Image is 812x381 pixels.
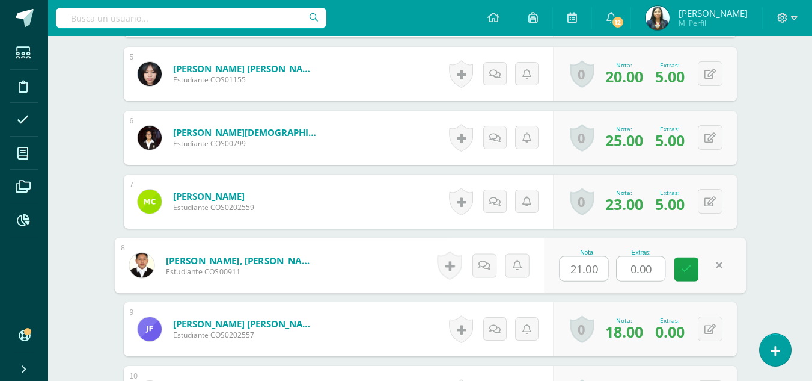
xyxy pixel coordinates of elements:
[138,62,162,86] img: 4f2fa073b9cde2537e2864e34ecb813b.png
[570,315,594,343] a: 0
[655,316,685,324] div: Extras:
[617,257,665,281] input: Extra
[679,18,748,28] span: Mi Perfil
[173,318,317,330] a: [PERSON_NAME] [PERSON_NAME]
[559,249,614,256] div: Nota
[173,330,317,340] span: Estudiante COS0202557
[616,249,665,256] div: Extras:
[605,130,643,150] span: 25.00
[605,321,643,342] span: 18.00
[138,317,162,341] img: 991fc27cd121eb05051e8cbe66a28c16.png
[605,188,643,197] div: Nota:
[129,253,154,277] img: 6f1f33e4fef5507b318d0d8ce60c75bd.png
[655,61,685,69] div: Extras:
[605,66,643,87] span: 20.00
[655,130,685,150] span: 5.00
[138,190,162,214] img: de85ab4185a253ccba1f95927200ac38.png
[611,16,624,29] span: 12
[605,61,643,69] div: Nota:
[605,125,643,133] div: Nota:
[173,63,317,75] a: [PERSON_NAME] [PERSON_NAME]
[655,125,685,133] div: Extras:
[646,6,670,30] img: 8b777112c5e13c44b23954df52cbbee5.png
[570,188,594,215] a: 0
[173,126,317,138] a: [PERSON_NAME][DEMOGRAPHIC_DATA] [PERSON_NAME]
[173,75,317,85] span: Estudiante COS01155
[165,254,314,267] a: [PERSON_NAME], [PERSON_NAME]
[570,124,594,152] a: 0
[655,188,685,197] div: Extras:
[605,316,643,324] div: Nota:
[165,267,314,277] span: Estudiante COS00911
[173,202,254,212] span: Estudiante COS0202559
[138,126,162,150] img: fda1821bfb81db2ba7ea5a72097a9df0.png
[570,60,594,88] a: 0
[655,194,685,214] span: 5.00
[655,66,685,87] span: 5.00
[655,321,685,342] span: 0.00
[173,138,317,149] span: Estudiante COS00799
[605,194,643,214] span: 23.00
[173,190,254,202] a: [PERSON_NAME]
[560,257,608,281] input: 0-25.0
[56,8,326,28] input: Busca un usuario...
[679,7,748,19] span: [PERSON_NAME]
